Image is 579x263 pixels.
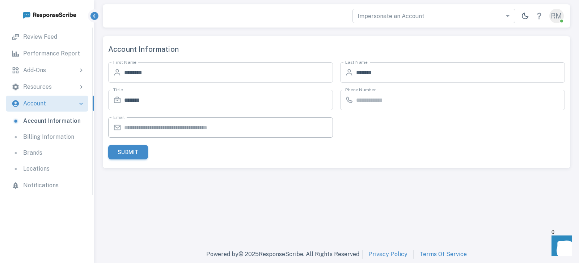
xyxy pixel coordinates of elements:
[6,161,88,177] a: Locations
[6,29,88,45] a: Review Feed
[23,83,52,91] p: Resources
[345,87,376,93] label: Phone Number
[23,164,50,173] p: Locations
[6,113,88,129] a: Account Information
[23,49,80,58] p: Performance Report
[23,149,42,157] p: Brands
[503,11,513,21] button: Open
[108,43,565,55] span: Account Information
[6,96,88,112] div: Account
[6,145,88,161] a: Brands
[23,117,81,125] p: Account Information
[23,33,57,41] p: Review Feed
[113,59,136,65] label: First Name
[6,62,88,78] div: Add-Ons
[368,250,407,259] a: Privacy Policy
[23,66,46,75] p: Add-Ons
[108,145,148,159] button: Submit
[23,133,74,141] p: Billing Information
[6,178,88,193] a: Notifications
[549,9,564,23] div: RM
[6,46,88,62] a: Performance Report
[22,10,76,19] img: logo
[6,79,88,95] div: Resources
[23,99,46,108] p: Account
[345,59,368,65] label: Last Name
[113,87,123,93] label: Title
[532,9,546,23] a: Help Center
[23,181,59,190] p: Notifications
[113,114,125,120] label: Email
[419,250,467,259] a: Terms Of Service
[206,250,359,259] p: Powered by © 2025 ResponseScribe. All Rights Reserved
[545,230,576,262] iframe: Front Chat
[6,129,88,145] a: Billing Information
